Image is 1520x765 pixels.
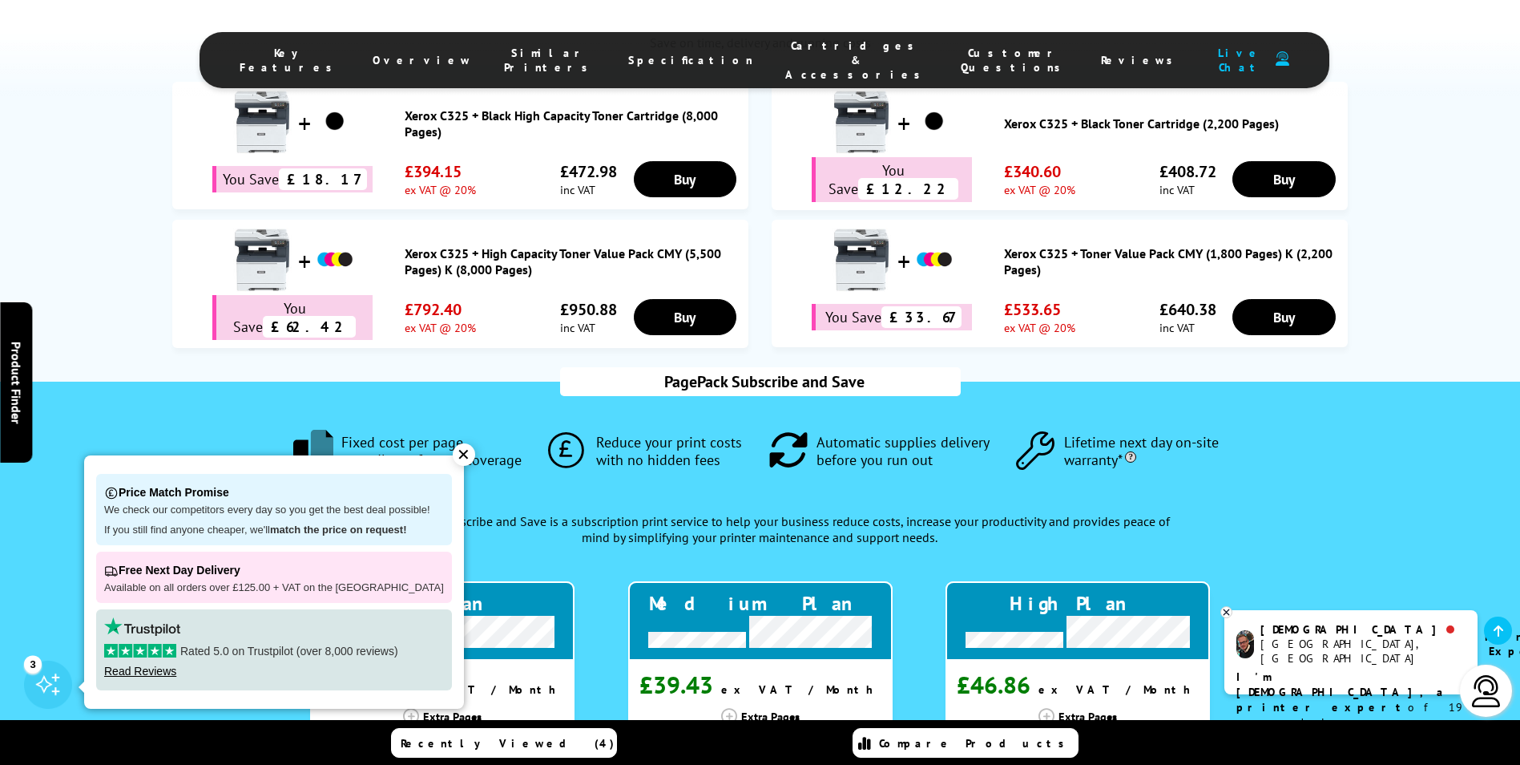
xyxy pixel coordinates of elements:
div: High Plan [955,591,1200,616]
div: Extra Pages [310,708,575,724]
span: £394.15 [405,161,476,182]
span: £46.86 [957,669,1030,700]
a: Compare Products [853,728,1079,758]
img: Xerox C325 + Black High Capacity Toner Cartridge (8,000 Pages) [230,90,294,154]
span: £340.60 [1004,161,1075,182]
span: £33.67 [881,306,962,328]
a: Buy [1232,161,1335,197]
span: Fixed cost per page regardless of paper coverage [341,434,530,468]
div: [DEMOGRAPHIC_DATA] [1260,622,1465,637]
img: Xerox C325 + Black Toner Cartridge (2,200 Pages) [914,102,954,142]
div: 3 [24,655,42,673]
span: £18.17 [279,168,367,190]
a: Buy [1232,299,1335,335]
span: inc VAT [560,320,617,335]
p: Price Match Promise [104,482,444,504]
a: Read Reviews [104,665,176,678]
span: £472.98 [560,161,617,182]
span: Automatic supplies delivery before you run out [816,434,998,468]
span: £792.40 [405,299,476,320]
strong: match the price on request! [270,524,406,536]
span: ex VAT / Month [721,682,881,697]
div: ✕ [453,443,475,466]
a: Xerox C325 + Black High Capacity Toner Cartridge (8,000 Pages) [405,107,740,140]
span: £950.88 [560,299,617,320]
div: Xerox PagePack Subscribe and Save is a subscription print service to help your business reduce co... [343,481,1176,553]
div: Extra Pages [945,708,1210,724]
span: Customer Questions [961,46,1069,75]
img: Xerox C325 + Black Toner Cartridge (2,200 Pages) [829,90,893,154]
span: Reviews [1101,53,1181,67]
img: user-headset-light.svg [1470,675,1502,707]
div: You Save [812,157,972,202]
a: Recently Viewed (4) [391,728,617,758]
img: user-headset-duotone.svg [1276,51,1289,67]
span: ex VAT @ 20% [1004,320,1075,335]
span: PagePack Subscribe and Save [656,371,865,392]
b: I'm [DEMOGRAPHIC_DATA], a printer expert [1236,670,1448,714]
img: Xerox C325 + Toner Value Pack CMY (1,800 Pages) K (2,200 Pages) [914,240,954,280]
span: Similar Printers [504,46,596,75]
span: Live Chat [1213,46,1268,75]
span: Reduce your print costs with no hidden fees [596,434,750,468]
p: If you still find anyone cheaper, we'll [104,524,444,537]
a: Buy [634,161,736,197]
span: ex VAT / Month [1038,682,1198,697]
img: stars-5.svg [104,644,176,658]
span: Product Finder [8,342,24,424]
span: inc VAT [1159,320,1216,335]
span: £39.43 [639,669,713,700]
span: Recently Viewed (4) [401,736,615,751]
span: inc VAT [1159,182,1216,197]
img: Xerox C325 + High Capacity Toner Value Pack CMY (5,500 Pages) K (8,000 Pages) [315,240,355,280]
span: £640.38 [1159,299,1216,320]
span: ex VAT @ 20% [1004,182,1075,197]
span: Overview [373,53,472,67]
span: Lifetime next day on-site warranty* [1064,434,1227,468]
span: £62.42 [263,316,356,338]
p: We check our competitors every day so you get the best deal possible! [104,504,444,517]
p: Rated 5.0 on Trustpilot (over 8,000 reviews) [104,644,444,658]
img: chris-livechat.png [1236,630,1254,658]
span: Cartridges & Accessories [785,38,929,82]
a: Xerox C325 + High Capacity Toner Value Pack CMY (5,500 Pages) K (8,000 Pages) [405,245,740,277]
div: Extra Pages [628,708,893,724]
span: Key Features [240,46,341,75]
span: £12.22 [858,178,958,200]
p: Free Next Day Delivery [104,560,444,581]
div: You Save [212,295,373,340]
a: Xerox C325 + Toner Value Pack CMY (1,800 Pages) K (2,200 Pages) [1004,245,1340,277]
p: of 19 years! Leave me a message and I'll respond ASAP [1236,670,1466,761]
img: trustpilot rating [104,617,180,636]
div: You Save [212,166,373,192]
span: ex VAT @ 20% [405,320,476,335]
div: [GEOGRAPHIC_DATA], [GEOGRAPHIC_DATA] [1260,637,1465,666]
a: Xerox C325 + Black Toner Cartridge (2,200 Pages) [1004,115,1340,132]
span: £408.72 [1159,161,1216,182]
div: You Save [812,304,972,330]
img: Xerox C325 + Toner Value Pack CMY (1,800 Pages) K (2,200 Pages) [829,228,893,292]
p: Available on all orders over £125.00 + VAT on the [GEOGRAPHIC_DATA] [104,581,444,595]
span: inc VAT [560,182,617,197]
span: Compare Products [879,736,1073,751]
img: Xerox C325 + Black High Capacity Toner Cartridge (8,000 Pages) [315,102,355,142]
img: Xerox C325 + High Capacity Toner Value Pack CMY (5,500 Pages) K (8,000 Pages) [230,228,294,292]
span: £533.65 [1004,299,1075,320]
span: ex VAT @ 20% [405,182,476,197]
span: ex VAT / Month [404,682,563,697]
span: Specification [628,53,753,67]
a: Buy [634,299,736,335]
div: Medium Plan [638,591,883,616]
